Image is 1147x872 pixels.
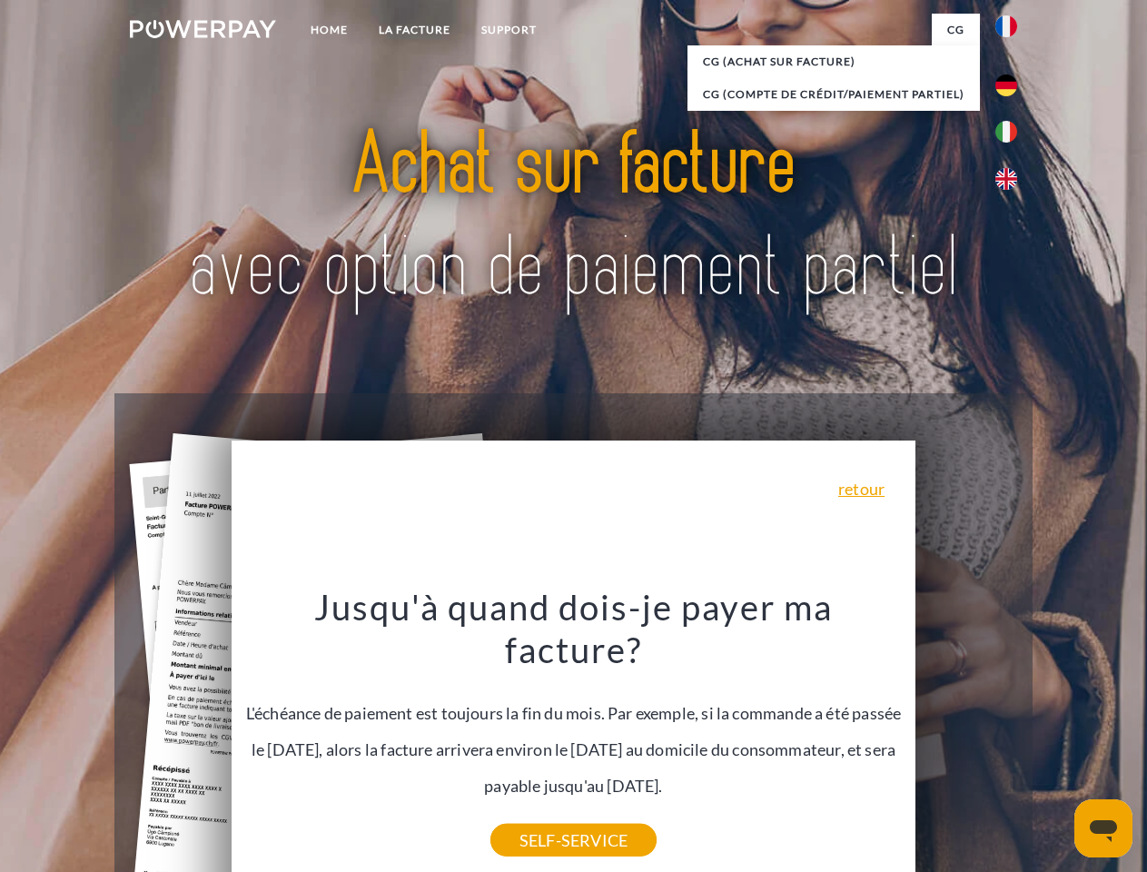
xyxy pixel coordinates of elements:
[466,14,552,46] a: Support
[687,78,980,111] a: CG (Compte de crédit/paiement partiel)
[995,168,1017,190] img: en
[295,14,363,46] a: Home
[995,74,1017,96] img: de
[363,14,466,46] a: LA FACTURE
[173,87,974,348] img: title-powerpay_fr.svg
[687,45,980,78] a: CG (achat sur facture)
[242,585,905,672] h3: Jusqu'à quand dois-je payer ma facture?
[932,14,980,46] a: CG
[995,121,1017,143] img: it
[838,481,885,497] a: retour
[242,585,905,840] div: L'échéance de paiement est toujours la fin du mois. Par exemple, si la commande a été passée le [...
[490,824,657,857] a: SELF-SERVICE
[130,20,276,38] img: logo-powerpay-white.svg
[1074,799,1132,857] iframe: Bouton de lancement de la fenêtre de messagerie
[995,15,1017,37] img: fr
